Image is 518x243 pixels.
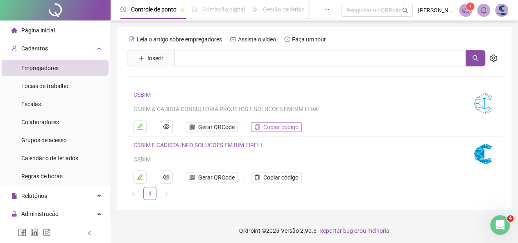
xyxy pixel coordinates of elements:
span: [PERSON_NAME] - CSBIM [418,6,454,15]
sup: 1 [466,2,474,11]
span: Gerar QRCode [198,123,235,132]
span: home [11,27,17,33]
span: Copiar código [263,173,299,182]
span: youtube [230,36,236,42]
span: ellipsis [324,7,330,12]
img: 69295 [495,4,508,16]
span: search [472,55,479,61]
span: Faça um tour [292,36,326,43]
div: CSBIM & CADISTA CONSULTORIA PROJETOS E SOLUCOES EM BIM LTDA [133,104,461,114]
span: user-add [11,45,17,51]
button: Copiar código [251,122,302,132]
span: Versão [281,227,299,234]
span: Colaboradores [21,119,59,125]
div: CSBIM [133,155,461,164]
span: right [164,191,169,196]
span: Escalas [21,101,41,107]
span: Reportar bug e/ou melhoria [319,227,389,234]
span: 4 [507,215,513,222]
span: bell [480,7,487,14]
iframe: Intercom live chat [490,215,510,235]
a: 1 [144,187,156,200]
span: Relatórios [21,193,47,199]
li: Próxima página [160,187,173,200]
button: right [160,187,173,200]
img: logo [470,140,495,168]
span: Locais de trabalho [21,83,68,89]
span: lock [11,211,17,217]
span: Controle de ponto [131,6,176,13]
button: Copiar código [251,173,302,182]
span: Cadastros [21,45,48,52]
img: logo [470,90,495,117]
span: plus [138,55,144,61]
span: instagram [43,228,51,236]
span: edit [137,123,143,130]
span: left [87,230,93,236]
span: file-done [192,7,198,12]
li: 1 [143,187,156,200]
span: qrcode [189,175,195,180]
span: Gerar QRCode [198,173,235,182]
span: Leia o artigo sobre empregadores [137,36,222,43]
span: sun [252,7,258,12]
span: linkedin [30,228,38,236]
span: Página inicial [21,27,55,34]
span: pushpin [180,7,185,12]
button: Gerar QRCode [186,173,238,182]
span: Administração [21,211,59,217]
span: Grupos de acesso [21,137,67,143]
span: facebook [18,228,26,236]
span: setting [490,55,497,62]
span: search [402,7,408,14]
span: left [131,191,136,196]
span: copy [254,175,260,180]
span: file-text [129,36,135,42]
a: CSBIM E CADISTA INFO SOLUCOES EM BIM EIRELI [133,142,262,148]
a: CSBIM [133,91,151,98]
span: Regras de horas [21,173,63,179]
span: history [284,36,290,42]
span: notification [462,7,469,14]
button: Inserir [132,52,170,65]
span: copy [254,124,260,130]
button: Gerar QRCode [186,122,238,132]
span: Calendário de feriados [21,155,78,161]
span: Gestão de férias [263,6,304,13]
span: edit [137,174,143,180]
button: left [127,187,140,200]
span: Copiar código [263,123,299,132]
span: file [11,193,17,199]
span: Assista o vídeo [238,36,276,43]
span: Empregadores [21,65,59,71]
span: qrcode [189,124,195,130]
span: eye [163,174,170,180]
span: Admissão digital [203,6,245,13]
span: 1 [469,4,472,9]
span: eye [163,123,170,130]
span: clock-circle [120,7,126,12]
li: Página anterior [127,187,140,200]
span: Inserir [147,54,163,63]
